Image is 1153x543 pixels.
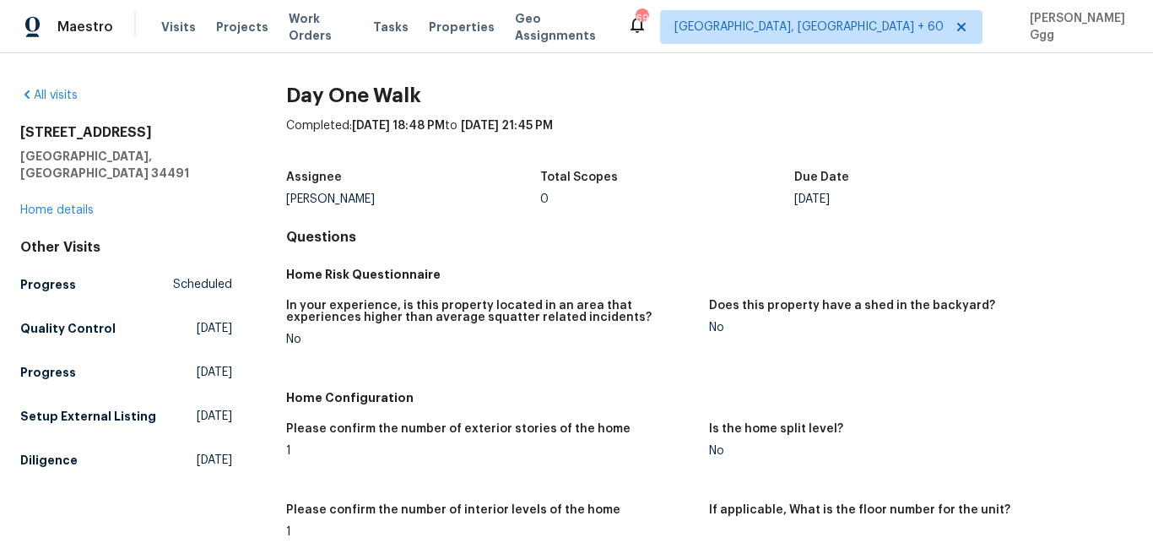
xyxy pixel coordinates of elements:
span: [PERSON_NAME] Ggg [1023,10,1128,44]
h5: Setup External Listing [20,408,156,425]
div: Completed: to [286,117,1133,161]
div: Other Visits [20,239,232,256]
div: No [709,322,1119,334]
span: [DATE] [197,364,232,381]
h5: Progress [20,276,76,293]
span: [DATE] [197,452,232,469]
h5: In your experience, is this property located in an area that experiences higher than average squa... [286,300,696,323]
span: Projects [216,19,268,35]
h4: Questions [286,229,1133,246]
h5: Assignee [286,171,342,183]
div: 1 [286,445,696,457]
h2: Day One Walk [286,87,1133,104]
h5: Please confirm the number of exterior stories of the home [286,423,631,435]
div: 1 [286,526,696,538]
h5: Does this property have a shed in the backyard? [709,300,995,312]
span: [DATE] 18:48 PM [352,120,445,132]
h5: Due Date [794,171,849,183]
span: Geo Assignments [515,10,607,44]
div: [DATE] [794,193,1048,205]
h5: Diligence [20,452,78,469]
span: Tasks [373,21,409,33]
a: Home details [20,204,94,216]
a: All visits [20,90,78,101]
h5: Quality Control [20,320,116,337]
span: [DATE] [197,408,232,425]
a: Quality Control[DATE] [20,313,232,344]
h5: Home Configuration [286,389,1133,406]
div: 0 [540,193,794,205]
a: Setup External Listing[DATE] [20,401,232,432]
span: Visits [161,19,196,35]
span: [DATE] [197,320,232,337]
a: ProgressScheduled [20,269,232,300]
span: Work Orders [289,10,353,44]
div: 693 [636,10,647,27]
div: No [709,445,1119,457]
span: [DATE] 21:45 PM [461,120,553,132]
h5: Home Risk Questionnaire [286,266,1133,283]
h5: Please confirm the number of interior levels of the home [286,504,620,516]
span: [GEOGRAPHIC_DATA], [GEOGRAPHIC_DATA] + 60 [674,19,944,35]
span: Maestro [57,19,113,35]
div: [PERSON_NAME] [286,193,540,205]
span: Scheduled [173,276,232,293]
span: Properties [429,19,495,35]
h5: If applicable, What is the floor number for the unit? [709,504,1010,516]
h5: [GEOGRAPHIC_DATA], [GEOGRAPHIC_DATA] 34491 [20,148,232,182]
h5: Progress [20,364,76,381]
div: No [286,334,696,345]
h5: Is the home split level? [709,423,843,435]
h2: [STREET_ADDRESS] [20,124,232,141]
a: Progress[DATE] [20,357,232,388]
h5: Total Scopes [540,171,618,183]
a: Diligence[DATE] [20,445,232,475]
